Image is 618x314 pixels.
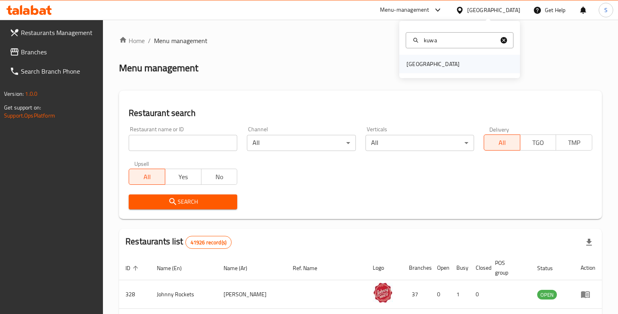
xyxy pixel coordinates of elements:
[556,134,592,151] button: TMP
[129,194,237,209] button: Search
[579,233,599,252] div: Export file
[134,161,149,166] label: Upsell
[4,102,41,113] span: Get support on:
[293,263,328,273] span: Ref. Name
[489,126,509,132] label: Delivery
[495,258,521,277] span: POS group
[469,256,489,280] th: Closed
[119,280,150,309] td: 328
[520,134,556,151] button: TGO
[21,66,97,76] span: Search Branch Phone
[431,280,450,309] td: 0
[132,171,162,183] span: All
[135,197,231,207] span: Search
[365,135,474,151] div: All
[247,135,355,151] div: All
[21,28,97,37] span: Restaurants Management
[201,169,238,185] button: No
[125,235,232,249] h2: Restaurants list
[119,36,145,45] a: Home
[484,134,520,151] button: All
[129,135,237,151] input: Search for restaurant name or ID..
[129,169,165,185] button: All
[407,60,460,68] div: [GEOGRAPHIC_DATA]
[469,280,489,309] td: 0
[604,6,608,14] span: S
[574,256,602,280] th: Action
[119,36,602,45] nav: breadcrumb
[450,280,469,309] td: 1
[380,5,429,15] div: Menu-management
[537,290,557,300] span: OPEN
[421,36,499,45] input: Search
[125,263,141,273] span: ID
[185,236,232,249] div: Total records count
[205,171,234,183] span: No
[366,256,402,280] th: Logo
[3,42,103,62] a: Branches
[25,89,37,99] span: 1.0.0
[402,256,431,280] th: Branches
[3,23,103,42] a: Restaurants Management
[450,256,469,280] th: Busy
[4,110,55,121] a: Support.OpsPlatform
[524,137,553,149] span: TGO
[186,239,231,246] span: 41926 record(s)
[4,89,24,99] span: Version:
[168,171,198,183] span: Yes
[148,36,151,45] li: /
[217,280,287,309] td: [PERSON_NAME]
[165,169,201,185] button: Yes
[21,47,97,57] span: Branches
[402,280,431,309] td: 37
[129,107,592,119] h2: Restaurant search
[373,283,393,303] img: Johnny Rockets
[559,137,589,149] span: TMP
[154,36,207,45] span: Menu management
[224,263,258,273] span: Name (Ar)
[431,256,450,280] th: Open
[537,263,563,273] span: Status
[150,280,217,309] td: Johnny Rockets
[487,137,517,149] span: All
[3,62,103,81] a: Search Branch Phone
[581,289,595,299] div: Menu
[467,6,520,14] div: [GEOGRAPHIC_DATA]
[119,62,198,74] h2: Menu management
[157,263,192,273] span: Name (En)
